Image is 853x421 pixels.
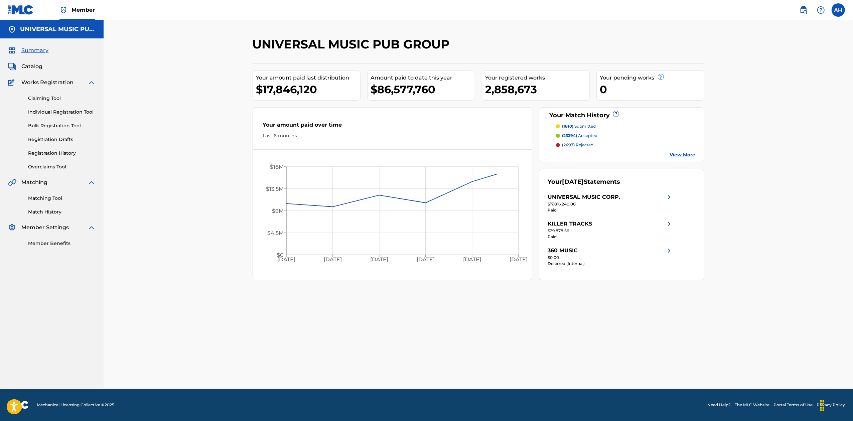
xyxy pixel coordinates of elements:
[263,121,522,132] div: Your amount paid over time
[20,25,96,33] h5: UNIVERSAL MUSIC PUB GROUP
[8,62,16,71] img: Catalog
[88,79,96,87] img: expand
[665,247,673,255] img: right chevron icon
[548,255,673,261] div: $0.00
[562,178,584,185] span: [DATE]
[253,37,453,52] h2: UNIVERSAL MUSIC PUB GROUP
[88,178,96,186] img: expand
[8,224,16,232] img: Member Settings
[548,234,673,240] div: Paid
[21,62,42,71] span: Catalog
[665,193,673,201] img: right chevron icon
[562,133,597,139] p: accepted
[266,186,284,192] tspan: $13.5M
[548,228,673,234] div: $29,878.56
[832,3,845,17] div: User Menu
[817,402,845,408] a: Privacy Policy
[272,208,284,214] tspan: $9M
[548,220,673,240] a: KILLER TRACKSright chevron icon$29,878.56Paid
[548,247,673,267] a: 360 MUSICright chevron icon$0.00Deferred (Internal)
[658,74,664,80] span: ?
[735,402,769,408] a: The MLC Website
[485,82,589,97] div: 2,858,673
[562,124,573,129] span: (1810)
[8,79,17,87] img: Works Registration
[556,142,696,148] a: (2693) rejected
[600,74,704,82] div: Your pending works
[548,201,673,207] div: $17,816,240.00
[562,123,596,129] p: submitted
[548,207,673,213] div: Paid
[556,123,696,129] a: (1810) submitted
[548,111,696,120] div: Your Match History
[370,256,388,263] tspan: [DATE]
[256,74,360,82] div: Your amount paid last distribution
[324,256,342,263] tspan: [DATE]
[548,177,620,186] div: Your Statements
[28,195,96,202] a: Matching Tool
[21,79,74,87] span: Works Registration
[817,6,825,14] img: help
[548,220,592,228] div: KILLER TRACKS
[256,82,360,97] div: $17,846,120
[548,247,578,255] div: 360 MUSIC
[21,178,47,186] span: Matching
[28,240,96,247] a: Member Benefits
[797,3,810,17] a: Public Search
[562,142,593,148] p: rejected
[820,389,853,421] iframe: Chat Widget
[88,224,96,232] img: expand
[8,25,16,33] img: Accounts
[270,164,284,170] tspan: $18M
[548,261,673,267] div: Deferred (Internal)
[28,163,96,170] a: Overclaims Tool
[37,402,114,408] span: Mechanical Licensing Collective © 2025
[562,133,577,138] span: (23394)
[600,82,704,97] div: 0
[8,46,16,54] img: Summary
[485,74,589,82] div: Your registered works
[562,142,575,147] span: (2693)
[417,256,435,263] tspan: [DATE]
[28,208,96,216] a: Match History
[28,136,96,143] a: Registration Drafts
[8,62,42,71] a: CatalogCatalog
[8,178,16,186] img: Matching
[21,224,69,232] span: Member Settings
[814,3,828,17] div: Help
[371,82,475,97] div: $86,577,760
[28,150,96,157] a: Registration History
[8,46,48,54] a: SummarySummary
[510,256,528,263] tspan: [DATE]
[800,6,808,14] img: search
[277,252,284,258] tspan: $0
[548,193,620,201] div: UNIVERSAL MUSIC CORP.
[277,256,295,263] tspan: [DATE]
[670,151,696,158] a: View More
[263,132,522,139] div: Last 6 months
[28,122,96,129] a: Bulk Registration Tool
[267,230,284,236] tspan: $4.5M
[21,46,48,54] span: Summary
[817,396,828,416] div: Drag
[8,401,29,409] img: logo
[28,95,96,102] a: Claiming Tool
[613,111,619,117] span: ?
[773,402,813,408] a: Portal Terms of Use
[707,402,731,408] a: Need Help?
[59,6,67,14] img: Top Rightsholder
[548,193,673,213] a: UNIVERSAL MUSIC CORP.right chevron icon$17,816,240.00Paid
[371,74,475,82] div: Amount paid to date this year
[463,256,481,263] tspan: [DATE]
[8,5,34,15] img: MLC Logo
[665,220,673,228] img: right chevron icon
[72,6,95,14] span: Member
[556,133,696,139] a: (23394) accepted
[28,109,96,116] a: Individual Registration Tool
